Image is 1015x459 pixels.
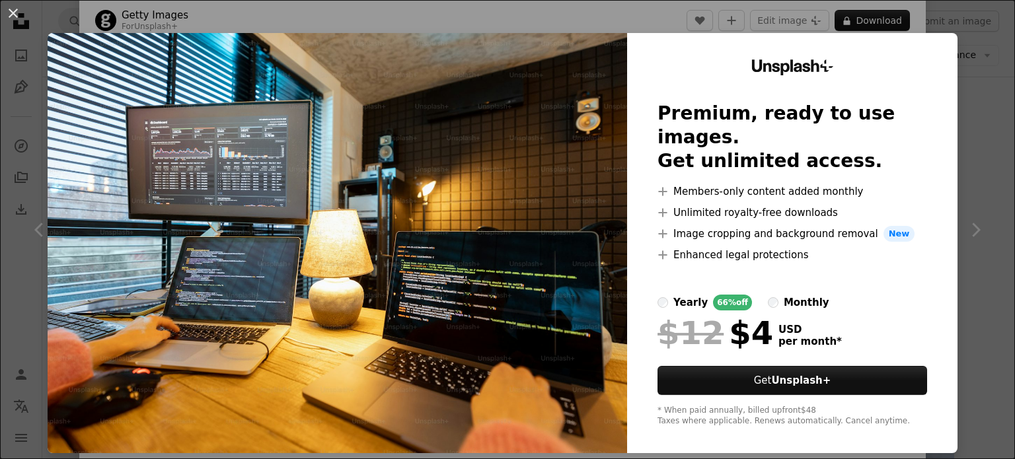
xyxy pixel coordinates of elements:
li: Image cropping and background removal [658,226,927,242]
div: monthly [784,295,829,310]
span: $12 [658,316,724,350]
li: Enhanced legal protections [658,247,927,263]
input: monthly [768,297,778,308]
h2: Premium, ready to use images. Get unlimited access. [658,102,927,173]
li: Unlimited royalty-free downloads [658,205,927,221]
span: per month * [778,335,842,347]
span: New [883,226,915,242]
div: $4 [658,316,773,350]
button: GetUnsplash+ [658,366,927,395]
div: 66% off [713,295,752,310]
div: yearly [673,295,708,310]
span: USD [778,324,842,335]
div: * When paid annually, billed upfront $48 Taxes where applicable. Renews automatically. Cancel any... [658,406,927,427]
li: Members-only content added monthly [658,184,927,199]
strong: Unsplash+ [771,374,831,386]
input: yearly66%off [658,297,668,308]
